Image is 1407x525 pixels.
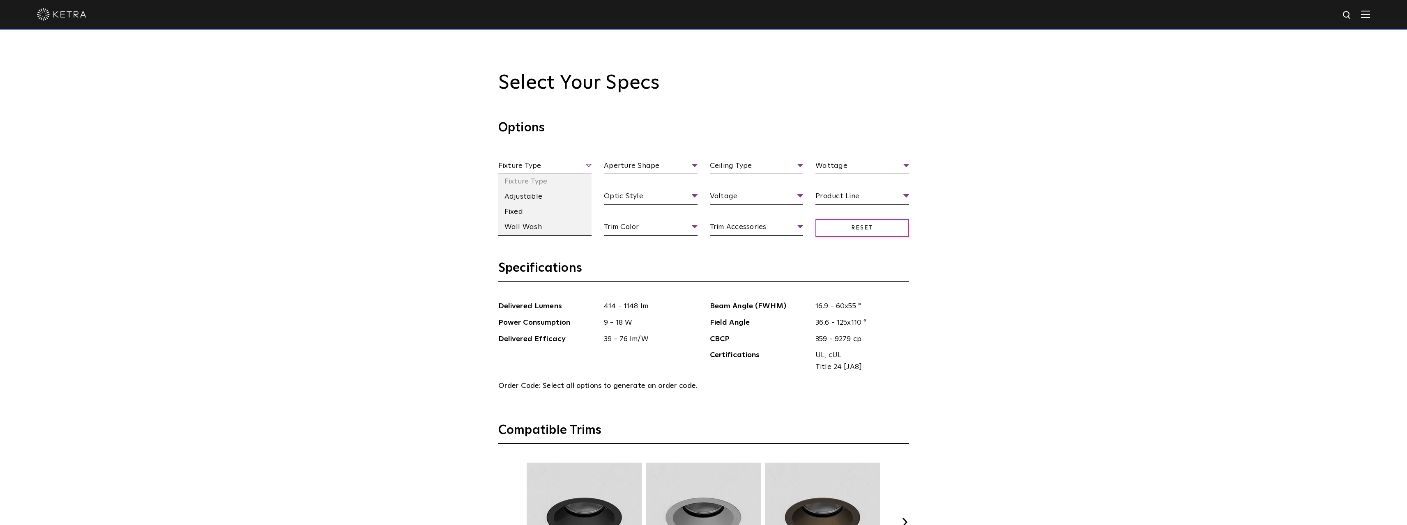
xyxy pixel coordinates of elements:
[543,382,698,390] span: Select all options to generate an order code.
[598,333,698,345] span: 39 - 76 lm/W
[710,221,804,236] span: Trim Accessories
[498,71,909,95] h2: Select Your Specs
[498,300,598,312] span: Delivered Lumens
[604,190,698,205] span: Optic Style
[498,220,592,235] li: Wall Wash
[1361,10,1370,18] img: Hamburger%20Nav.svg
[1342,10,1352,21] img: search icon
[498,189,592,204] li: Adjustable
[815,219,909,237] span: Reset
[710,300,810,312] span: Beam Angle (FWHM)
[598,317,698,329] span: 9 - 18 W
[604,160,698,174] span: Aperture Shape
[710,333,810,345] span: CBCP
[498,317,598,329] span: Power Consumption
[710,349,810,373] span: Certifications
[809,317,909,329] span: 36.6 - 125x110 °
[815,361,903,373] span: Title 24 [JA8]
[498,160,592,174] span: Fixture Type
[710,317,810,329] span: Field Angle
[710,190,804,205] span: Voltage
[37,8,86,21] img: ketra-logo-2019-white
[815,349,903,361] span: UL, cUL
[498,333,598,345] span: Delivered Efficacy
[809,333,909,345] span: 359 - 9279 cp
[498,382,541,390] span: Order Code:
[498,260,909,282] h3: Specifications
[598,300,698,312] span: 414 - 1148 lm
[498,120,909,141] h3: Options
[809,300,909,312] span: 16.9 - 60x55 °
[498,204,592,220] li: Fixed
[604,221,698,236] span: Trim Color
[498,422,909,444] h3: Compatible Trims
[815,190,909,205] span: Product Line
[815,160,909,174] span: Wattage
[710,160,804,174] span: Ceiling Type
[498,174,592,189] li: Fixture Type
